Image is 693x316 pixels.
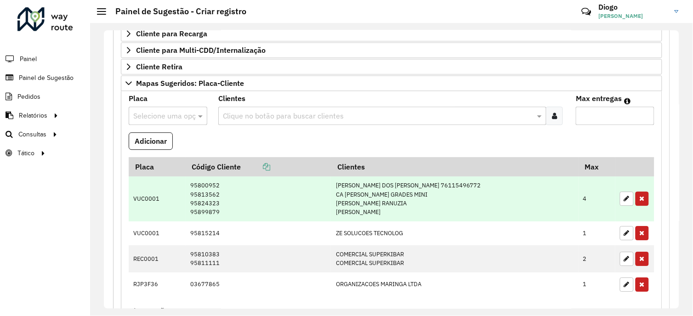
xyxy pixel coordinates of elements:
th: Max [579,157,615,176]
span: Cliente para Recarga [136,30,207,37]
td: 03677865 [186,272,331,296]
a: Copiar [241,162,270,171]
td: 1 [579,272,615,296]
button: Adicionar [129,132,173,150]
span: Painel de Sugestão [19,73,74,83]
span: Mapas Sugeridos: Placa-Cliente [136,79,244,87]
label: Placa [129,93,148,104]
span: Relatórios [19,111,47,120]
td: 1 [579,221,615,245]
td: RJP3F36 [129,272,186,296]
td: 4 [579,176,615,221]
td: 95810383 95811111 [186,245,331,272]
span: Pedidos [17,92,40,102]
h2: Painel de Sugestão - Criar registro [106,6,246,17]
td: [PERSON_NAME] DOS [PERSON_NAME] 76115496772 CA [PERSON_NAME] GRADES MINI [PERSON_NAME] RANUZIA [P... [331,176,578,221]
th: Clientes [331,157,578,176]
label: Clientes [218,93,246,104]
td: ORGANIZACOES MARINGA LTDA [331,272,578,296]
a: Cliente para Recarga [121,26,662,41]
td: VUC0001 [129,221,186,245]
span: Consultas [18,130,46,139]
th: Código Cliente [186,157,331,176]
span: Painel [20,54,37,64]
label: Max entregas [576,93,622,104]
td: 95800952 95813562 95824323 95899879 [186,176,331,221]
span: Tático [17,148,34,158]
span: Cliente para Multi-CDD/Internalização [136,46,266,54]
td: 95815214 [186,221,331,245]
a: Cliente para Multi-CDD/Internalização [121,42,662,58]
td: 2 [579,245,615,272]
span: Cliente Retira [136,63,182,70]
td: REC0001 [129,245,186,272]
h3: Diogo [599,3,668,11]
a: Cliente Retira [121,59,662,74]
td: COMERCIAL SUPERKIBAR COMERCIAL SUPERKIBAR [331,245,578,272]
span: [PERSON_NAME] [599,12,668,20]
a: Contato Rápido [577,2,596,22]
em: Máximo de clientes que serão colocados na mesma rota com os clientes informados [624,97,631,105]
a: Mapas Sugeridos: Placa-Cliente [121,75,662,91]
td: VUC0001 [129,176,186,221]
th: Placa [129,157,186,176]
td: ZE SOLUCOES TECNOLOG [331,221,578,245]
